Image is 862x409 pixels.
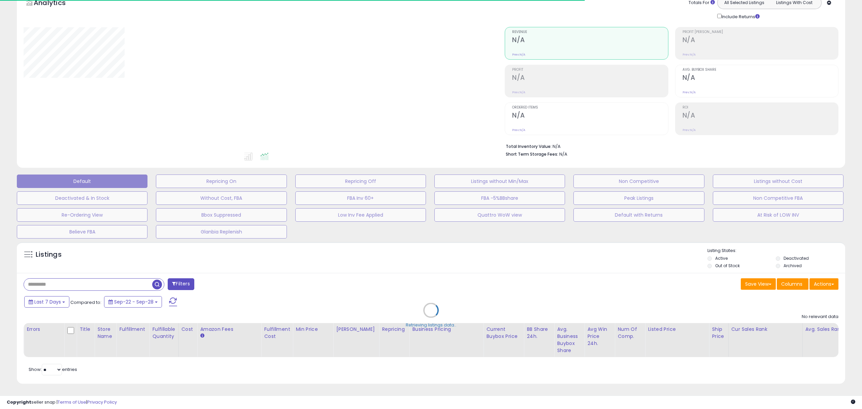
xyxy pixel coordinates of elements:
[406,322,456,328] div: Retrieving listings data..
[295,191,426,205] button: FBA Inv 60+
[156,175,287,188] button: Repricing On
[683,36,838,45] h2: N/A
[7,399,117,406] div: seller snap | |
[156,225,287,239] button: Glanbia Replenish
[295,208,426,222] button: Low Inv Fee Applied
[512,106,668,109] span: Ordered Items
[512,90,525,94] small: Prev: N/A
[683,30,838,34] span: Profit [PERSON_NAME]
[512,74,668,83] h2: N/A
[17,225,147,239] button: Believe FBA
[573,208,704,222] button: Default with Returns
[17,208,147,222] button: Re-Ordering View
[713,175,843,188] button: Listings without Cost
[683,74,838,83] h2: N/A
[434,191,565,205] button: FBA -5%BBshare
[512,30,668,34] span: Revenue
[506,144,552,149] b: Total Inventory Value:
[58,399,86,405] a: Terms of Use
[559,151,567,157] span: N/A
[712,12,768,20] div: Include Returns
[683,106,838,109] span: ROI
[683,128,696,132] small: Prev: N/A
[17,191,147,205] button: Deactivated & In Stock
[434,175,565,188] button: Listings without Min/Max
[713,208,843,222] button: At Risk of LOW INV
[573,191,704,205] button: Peak Listings
[156,208,287,222] button: Bbox Suppressed
[713,191,843,205] button: Non Competitive FBA
[506,142,833,150] li: N/A
[7,399,31,405] strong: Copyright
[512,68,668,72] span: Profit
[295,175,426,188] button: Repricing Off
[156,191,287,205] button: Without Cost, FBA
[683,68,838,72] span: Avg. Buybox Share
[512,36,668,45] h2: N/A
[87,399,117,405] a: Privacy Policy
[17,175,147,188] button: Default
[512,53,525,57] small: Prev: N/A
[683,90,696,94] small: Prev: N/A
[506,151,558,157] b: Short Term Storage Fees:
[512,128,525,132] small: Prev: N/A
[512,112,668,121] h2: N/A
[683,112,838,121] h2: N/A
[573,175,704,188] button: Non Competitive
[683,53,696,57] small: Prev: N/A
[434,208,565,222] button: Quattro WoW view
